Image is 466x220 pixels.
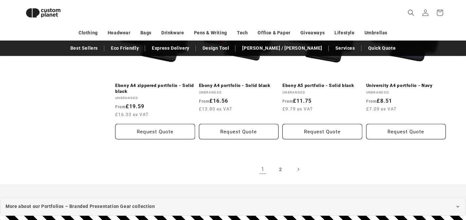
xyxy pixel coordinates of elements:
a: Ebony A5 portfolio - Solid black [282,83,362,89]
a: University A4 portfolio - Navy [366,83,446,89]
iframe: Chat Widget [433,189,466,220]
button: Request Quote [199,124,279,139]
a: Office & Paper [258,27,290,39]
a: Best Sellers [67,42,101,54]
a: Bags [140,27,152,39]
a: Pens & Writing [194,27,227,39]
a: [PERSON_NAME] / [PERSON_NAME] [239,42,325,54]
summary: Search [404,6,418,20]
nav: Pagination [115,162,446,177]
a: Services [332,42,358,54]
a: Lifestyle [334,27,354,39]
a: Headwear [108,27,131,39]
a: Ebony A4 portfolio - Solid black [199,83,279,89]
a: Ebony A4 zippered portfolio - Solid black [115,83,195,94]
a: Express Delivery [149,42,193,54]
button: Request Quote [115,124,195,139]
a: Umbrellas [365,27,387,39]
a: Drinkware [161,27,184,39]
a: Page 1 [256,162,270,177]
button: Request Quote [282,124,362,139]
a: Next page [291,162,305,177]
a: Eco Friendly [108,42,142,54]
span: More about our Portfolios – Branded Presentation Gear collection [6,202,155,211]
a: Clothing [79,27,98,39]
img: Custom Planet [20,3,66,23]
a: Quick Quote [365,42,399,54]
a: Design Tool [199,42,233,54]
a: Page 2 [273,162,288,177]
a: Giveaways [300,27,325,39]
button: Request Quote [366,124,446,139]
a: Tech [237,27,248,39]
